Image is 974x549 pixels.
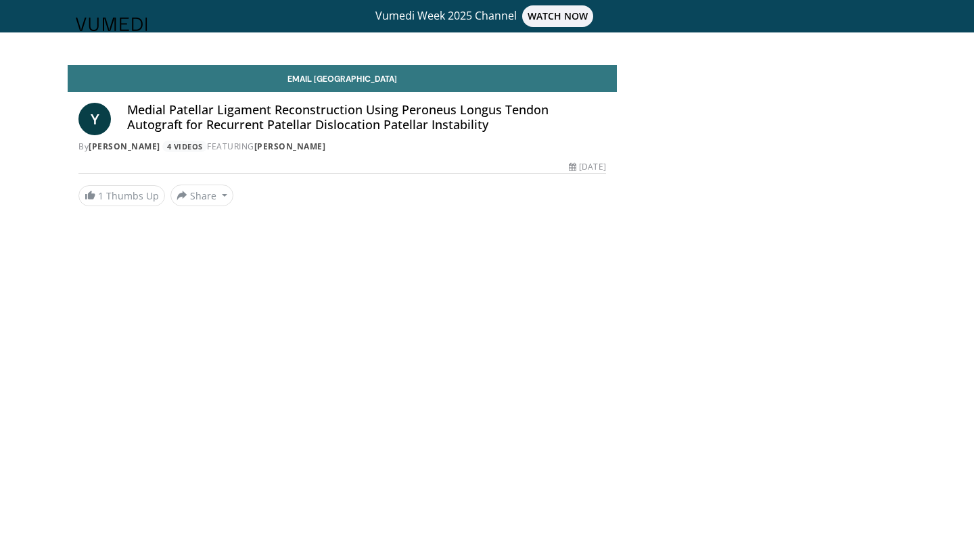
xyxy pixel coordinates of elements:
a: 4 Videos [162,141,207,152]
button: Share [170,185,233,206]
div: [DATE] [569,161,605,173]
span: 1 [98,189,103,202]
a: [PERSON_NAME] [254,141,326,152]
img: VuMedi Logo [76,18,147,31]
a: Y [78,103,111,135]
a: [PERSON_NAME] [89,141,160,152]
div: By FEATURING [78,141,606,153]
a: Email [GEOGRAPHIC_DATA] [68,65,617,92]
h4: Medial Patellar Ligament Reconstruction Using Peroneus Longus Tendon Autograft for Recurrent Pate... [127,103,606,132]
a: 1 Thumbs Up [78,185,165,206]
